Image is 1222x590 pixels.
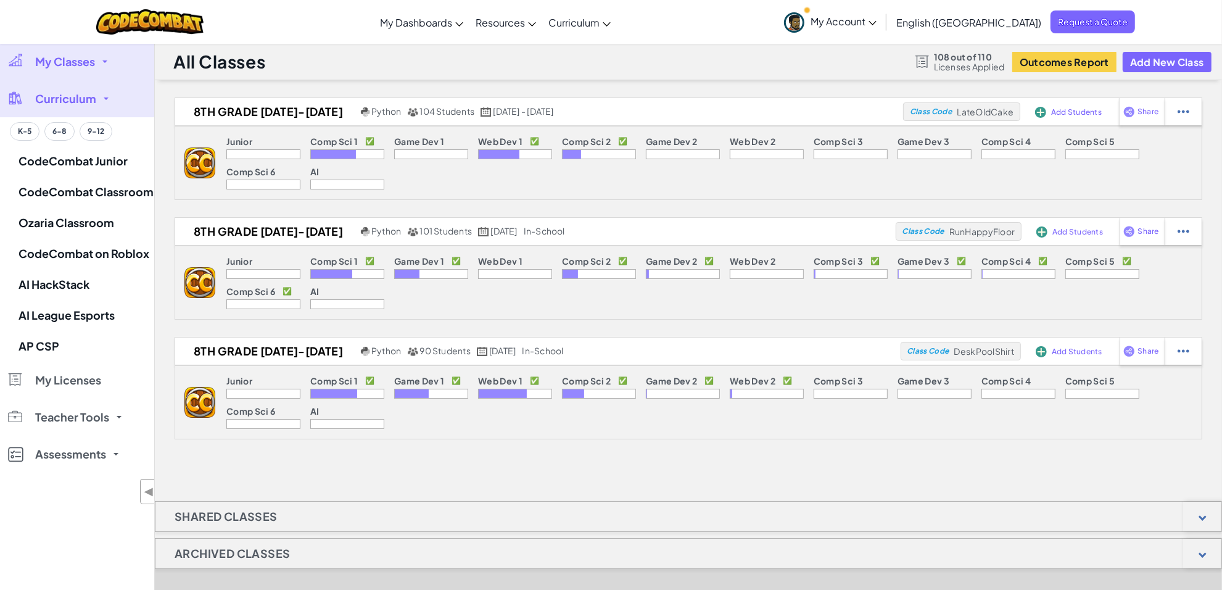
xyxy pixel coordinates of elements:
[283,286,292,296] p: ✅
[452,376,461,386] p: ✅
[407,107,418,117] img: MultipleUsers.png
[226,376,252,386] p: Junior
[1123,226,1135,237] img: IconShare_Purple.svg
[35,412,109,423] span: Teacher Tools
[1038,256,1047,266] p: ✅
[957,106,1014,117] span: LateOldCake
[10,122,39,141] button: K-5
[35,93,96,104] span: Curriculum
[1137,347,1158,355] span: Share
[954,346,1014,357] span: DeskPoolShirt
[890,6,1047,39] a: English ([GEOGRAPHIC_DATA])
[981,376,1031,386] p: Comp Sci 4
[184,147,215,178] img: logo
[646,256,697,266] p: Game Dev 2
[226,286,275,296] p: Comp Sci 6
[365,256,374,266] p: ✅
[562,136,611,146] p: Comp Sci 2
[898,256,949,266] p: Game Dev 3
[96,9,204,35] img: CodeCombat logo
[1123,106,1135,117] img: IconShare_Purple.svg
[1052,348,1102,355] span: Add Students
[175,102,903,121] a: 8th Grade [DATE]-[DATE] Python 104 Students [DATE] - [DATE]
[175,222,358,241] h2: 8th Grade [DATE]-[DATE]
[310,167,320,177] p: AI
[981,136,1031,146] p: Comp Sci 4
[226,167,275,177] p: Comp Sci 6
[371,106,401,117] span: Python
[1122,256,1131,266] p: ✅
[374,6,469,39] a: My Dashboards
[949,226,1015,237] span: RunHappyFloor
[489,345,516,356] span: [DATE]
[380,16,452,29] span: My Dashboards
[478,256,522,266] p: Web Dev 1
[173,50,265,73] h1: All Classes
[175,102,358,121] h2: 8th Grade [DATE]-[DATE]
[481,107,492,117] img: calendar.svg
[310,376,358,386] p: Comp Sci 1
[910,108,952,115] span: Class Code
[1051,10,1135,33] a: Request a Quote
[646,376,697,386] p: Game Dev 2
[530,136,539,146] p: ✅
[478,376,522,386] p: Web Dev 1
[394,136,444,146] p: Game Dev 1
[618,256,627,266] p: ✅
[704,256,714,266] p: ✅
[618,376,627,386] p: ✅
[524,226,565,237] div: in-school
[783,376,792,386] p: ✅
[1065,256,1115,266] p: Comp Sci 5
[476,16,525,29] span: Resources
[365,136,374,146] p: ✅
[562,256,611,266] p: Comp Sci 2
[477,347,488,356] img: calendar.svg
[310,406,320,416] p: AI
[1137,228,1158,235] span: Share
[1065,376,1115,386] p: Comp Sci 5
[175,342,901,360] a: 8th Grade [DATE]-[DATE] Python 90 Students [DATE] in-school
[175,222,896,241] a: 8th Grade [DATE]-[DATE] Python 101 Students [DATE] in-school
[365,376,374,386] p: ✅
[1065,136,1115,146] p: Comp Sci 5
[1012,52,1117,72] button: Outcomes Report
[646,136,697,146] p: Game Dev 2
[1178,346,1189,357] img: IconStudentEllipsis.svg
[981,256,1031,266] p: Comp Sci 4
[361,347,370,356] img: python.png
[542,6,617,39] a: Curriculum
[870,256,880,266] p: ✅
[1036,226,1047,238] img: IconAddStudents.svg
[493,106,553,117] span: [DATE] - [DATE]
[226,256,252,266] p: Junior
[778,2,883,41] a: My Account
[469,6,542,39] a: Resources
[548,16,600,29] span: Curriculum
[1052,228,1103,236] span: Add Students
[1123,52,1212,72] button: Add New Class
[310,256,358,266] p: Comp Sci 1
[730,136,775,146] p: Web Dev 2
[814,256,863,266] p: Comp Sci 3
[898,376,949,386] p: Game Dev 3
[155,501,297,532] h1: Shared Classes
[934,62,1005,72] span: Licenses Applied
[1051,109,1102,116] span: Add Students
[361,107,370,117] img: python.png
[1035,107,1046,118] img: IconAddStudents.svg
[407,227,418,236] img: MultipleUsers.png
[394,256,444,266] p: Game Dev 1
[155,538,309,569] h1: Archived Classes
[814,136,863,146] p: Comp Sci 3
[419,345,471,356] span: 90 Students
[784,12,804,33] img: avatar
[898,136,949,146] p: Game Dev 3
[562,376,611,386] p: Comp Sci 2
[934,52,1005,62] span: 108 out of 110
[896,16,1041,29] span: English ([GEOGRAPHIC_DATA])
[530,376,539,386] p: ✅
[371,225,401,236] span: Python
